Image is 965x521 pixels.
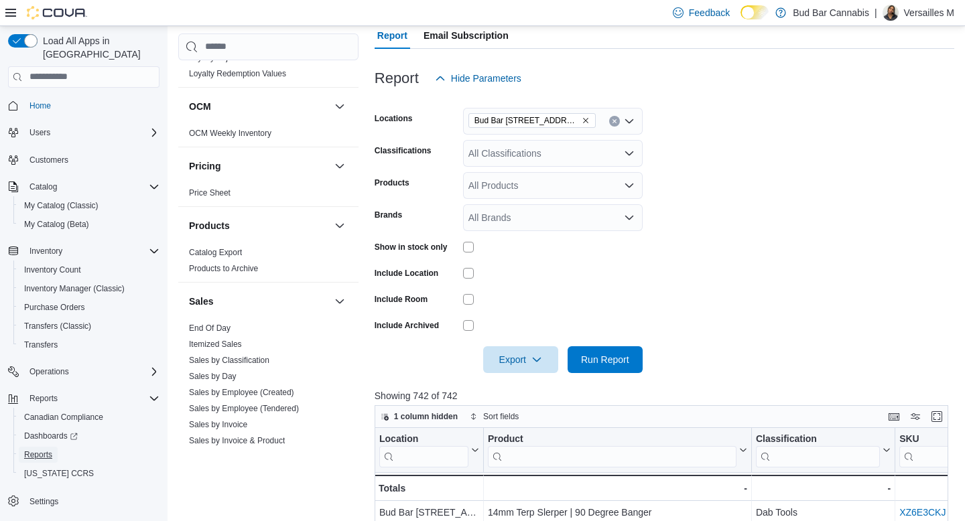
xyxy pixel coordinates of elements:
[189,403,299,414] span: Sales by Employee (Tendered)
[483,411,519,422] span: Sort fields
[13,279,165,298] button: Inventory Manager (Classic)
[13,196,165,215] button: My Catalog (Classic)
[24,449,52,460] span: Reports
[24,152,74,168] a: Customers
[3,150,165,169] button: Customers
[19,428,159,444] span: Dashboards
[24,283,125,294] span: Inventory Manager (Classic)
[29,100,51,111] span: Home
[189,68,286,79] span: Loyalty Redemption Values
[568,346,643,373] button: Run Report
[430,65,527,92] button: Hide Parameters
[19,216,94,232] a: My Catalog (Beta)
[24,125,159,141] span: Users
[189,323,231,333] span: End Of Day
[19,281,159,297] span: Inventory Manager (Classic)
[741,19,741,20] span: Dark Mode
[13,317,165,336] button: Transfers (Classic)
[624,116,635,127] button: Open list of options
[488,433,747,467] button: Product
[189,340,242,349] a: Itemized Sales
[19,299,159,315] span: Purchase Orders
[13,445,165,464] button: Reports
[379,433,468,445] div: Location
[3,362,165,381] button: Operations
[19,465,159,481] span: Washington CCRS
[24,321,91,331] span: Transfers (Classic)
[3,389,165,408] button: Reports
[24,265,81,275] span: Inventory Count
[189,69,286,78] a: Loyalty Redemption Values
[332,98,348,115] button: OCM
[189,435,285,446] span: Sales by Invoice & Product
[29,393,58,404] span: Reports
[491,346,550,373] span: Export
[24,97,159,114] span: Home
[609,116,620,127] button: Clear input
[24,125,56,141] button: Users
[189,436,285,445] a: Sales by Invoice & Product
[27,6,87,19] img: Cova
[582,117,590,125] button: Remove Bud Bar 14 ST NW from selection in this group
[375,268,438,279] label: Include Location
[29,246,62,256] span: Inventory
[19,318,96,334] a: Transfers (Classic)
[189,159,329,173] button: Pricing
[19,216,159,232] span: My Catalog (Beta)
[468,113,596,128] span: Bud Bar 14 ST NW
[189,247,242,258] span: Catalog Export
[24,179,159,195] span: Catalog
[332,218,348,234] button: Products
[29,127,50,138] span: Users
[375,242,448,252] label: Show in stock only
[19,409,159,425] span: Canadian Compliance
[756,504,891,520] div: Dab Tools
[24,431,78,441] span: Dashboards
[3,491,165,510] button: Settings
[24,494,64,510] a: Settings
[189,388,294,397] a: Sales by Employee (Created)
[375,408,463,425] button: 1 column hidden
[375,294,428,305] label: Include Room
[375,320,439,331] label: Include Archived
[379,433,479,467] button: Location
[488,433,736,467] div: Product
[13,215,165,234] button: My Catalog (Beta)
[24,364,159,380] span: Operations
[24,364,74,380] button: Operations
[756,433,880,467] div: Classification
[189,100,211,113] h3: OCM
[178,185,359,206] div: Pricing
[19,337,63,353] a: Transfers
[19,337,159,353] span: Transfers
[377,22,407,49] span: Report
[19,465,99,481] a: [US_STATE] CCRS
[741,5,769,19] input: Dark Mode
[19,299,90,315] a: Purchase Orders
[19,198,104,214] a: My Catalog (Classic)
[13,260,165,279] button: Inventory Count
[24,98,56,114] a: Home
[483,346,558,373] button: Export
[19,318,159,334] span: Transfers (Classic)
[189,128,271,139] span: OCM Weekly Inventory
[375,389,954,402] p: Showing 742 of 742
[19,447,58,463] a: Reports
[581,353,629,366] span: Run Report
[13,336,165,354] button: Transfers
[19,281,130,297] a: Inventory Manager (Classic)
[19,198,159,214] span: My Catalog (Classic)
[24,243,159,259] span: Inventory
[189,100,329,113] button: OCM
[178,244,359,282] div: Products
[3,177,165,196] button: Catalog
[375,145,432,156] label: Classifications
[883,5,899,21] div: Versailles M
[19,262,86,278] a: Inventory Count
[13,408,165,427] button: Canadian Compliance
[189,355,269,366] span: Sales by Classification
[689,6,730,19] span: Feedback
[756,433,880,445] div: Classification
[189,372,237,381] a: Sales by Day
[375,70,419,86] h3: Report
